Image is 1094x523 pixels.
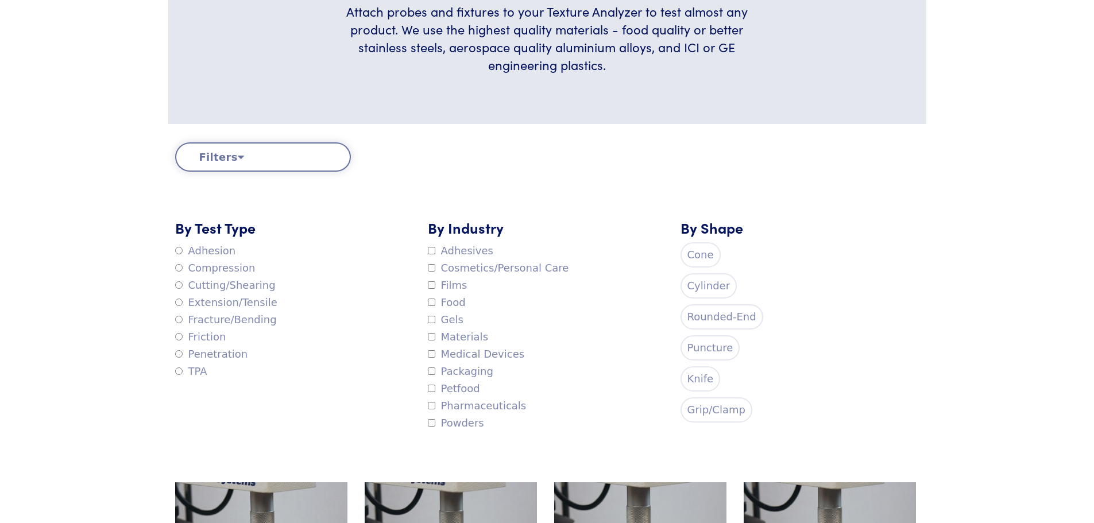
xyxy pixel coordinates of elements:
[175,363,207,380] label: TPA
[428,259,569,277] label: Cosmetics/Personal Care
[428,419,435,427] input: Powders
[428,402,435,409] input: Pharmaceuticals
[175,299,183,306] input: Extension/Tensile
[428,294,466,311] label: Food
[428,311,463,328] label: Gels
[175,316,183,323] input: Fracture/Bending
[428,367,435,375] input: Packaging
[428,328,489,346] label: Materials
[681,273,737,299] label: Cylinder
[428,380,480,397] label: Petfood
[428,414,484,432] label: Powders
[428,281,435,289] input: Films
[175,242,236,259] label: Adhesion
[428,397,527,414] label: Pharmaceuticals
[428,363,493,380] label: Packaging
[175,264,183,272] input: Compression
[175,311,277,328] label: Fracture/Bending
[681,304,763,330] label: Rounded-End
[428,247,435,254] input: Adhesives
[428,350,435,358] input: Medical Devices
[175,142,351,172] button: Filters
[175,333,183,340] input: Friction
[428,385,435,392] input: Petfood
[332,3,762,73] h6: Attach probes and fixtures to your Texture Analyzer to test almost any product. We use the highes...
[428,277,467,294] label: Films
[428,333,435,340] input: Materials
[428,316,435,323] input: Gels
[175,281,183,289] input: Cutting/Shearing
[175,247,183,254] input: Adhesion
[428,218,667,238] h5: By Industry
[428,346,525,363] label: Medical Devices
[681,335,740,361] label: Puncture
[175,277,276,294] label: Cutting/Shearing
[175,350,183,358] input: Penetration
[175,346,248,363] label: Penetration
[428,299,435,306] input: Food
[175,294,277,311] label: Extension/Tensile
[428,264,435,272] input: Cosmetics/Personal Care
[175,367,183,375] input: TPA
[175,218,414,238] h5: By Test Type
[428,242,493,259] label: Adhesives
[681,218,919,238] h5: By Shape
[175,259,256,277] label: Compression
[681,242,721,268] label: Cone
[681,366,721,392] label: Knife
[175,328,226,346] label: Friction
[681,397,752,423] label: Grip/Clamp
